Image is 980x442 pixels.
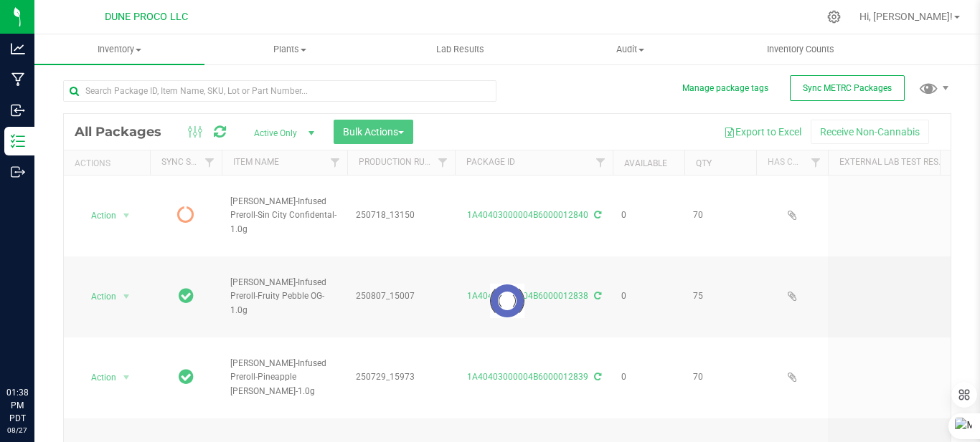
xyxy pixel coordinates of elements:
span: Plants [205,43,374,56]
p: 01:38 PM PDT [6,386,28,425]
a: Lab Results [374,34,545,64]
span: Inventory [34,43,204,56]
inline-svg: Inbound [11,103,25,117]
a: Inventory [34,34,204,64]
span: DUNE PROCO LLC [105,11,188,23]
inline-svg: Analytics [11,42,25,56]
span: Audit [546,43,715,56]
span: Lab Results [417,43,504,56]
span: Inventory Counts [748,43,854,56]
span: Sync METRC Packages [803,83,892,93]
button: Manage package tags [682,82,768,95]
a: Inventory Counts [715,34,885,64]
input: Search Package ID, Item Name, SKU, Lot or Part Number... [63,80,496,102]
iframe: Resource center [14,327,57,370]
span: Hi, [PERSON_NAME]! [859,11,953,22]
inline-svg: Outbound [11,165,25,179]
p: 08/27 [6,425,28,436]
div: Manage settings [825,10,843,24]
button: Sync METRC Packages [790,75,905,101]
inline-svg: Inventory [11,134,25,148]
inline-svg: Manufacturing [11,72,25,87]
a: Plants [204,34,374,64]
a: Audit [545,34,715,64]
